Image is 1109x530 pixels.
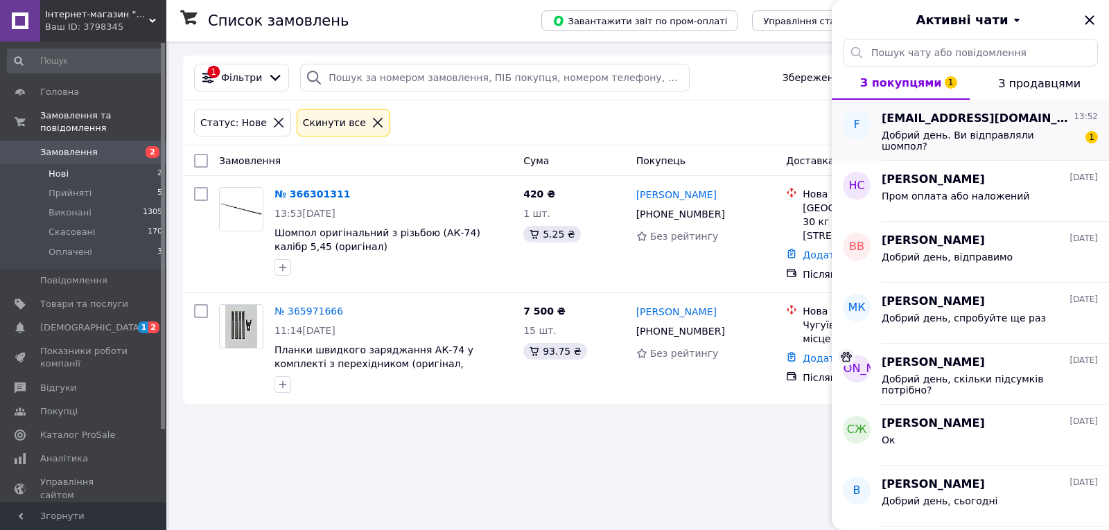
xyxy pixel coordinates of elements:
[40,429,115,441] span: Каталог ProSale
[634,321,728,341] div: [PHONE_NUMBER]
[871,11,1070,29] button: Активні чати
[300,64,690,91] input: Пошук за номером замовлення, ПІБ покупця, номером телефону, Email, номером накладної
[219,155,281,166] span: Замовлення
[882,312,1046,324] span: Добрий день, спробуйте ще раз
[220,198,263,220] img: Фото товару
[882,172,985,188] span: [PERSON_NAME]
[40,476,128,501] span: Управління сайтом
[552,15,727,27] span: Завантажити звіт по пром-оплаті
[832,100,1109,161] button: f[EMAIL_ADDRESS][DOMAIN_NAME]13:52Добрий день. Ви відправляли шомпол?1
[40,321,143,334] span: [DEMOGRAPHIC_DATA]
[45,8,149,21] span: Інтернет-магазин "ТСК Едельвейс"
[860,76,942,89] span: З покупцями
[274,306,343,317] a: № 365971666
[523,188,555,200] span: 420 ₴
[803,187,955,201] div: Нова Пошта
[49,168,69,180] span: Нові
[853,117,859,133] span: f
[40,452,88,465] span: Аналітика
[523,325,557,336] span: 15 шт.
[634,204,728,224] div: [PHONE_NUMBER]
[882,434,895,445] span: Ок
[848,178,864,194] span: НС
[221,71,262,85] span: Фільтри
[300,115,369,130] div: Cкинути все
[1069,355,1098,366] span: [DATE]
[803,201,955,242] div: [GEOGRAPHIC_DATA], №6 (до 30 кг на одне місце): вул. [STREET_ADDRESS]
[882,495,997,506] span: Добрий день, сьогодні
[882,111,1071,127] span: [EMAIL_ADDRESS][DOMAIN_NAME]
[40,86,79,98] span: Головна
[1069,172,1098,184] span: [DATE]
[523,155,549,166] span: Cума
[274,325,335,336] span: 11:14[DATE]
[882,416,985,432] span: [PERSON_NAME]
[7,48,164,73] input: Пошук
[208,12,349,29] h1: Список замовлень
[225,305,258,348] img: Фото товару
[803,267,955,281] div: Післяплата
[45,21,166,33] div: Ваш ID: 3798345
[523,306,566,317] span: 7 500 ₴
[49,206,91,219] span: Виконані
[848,300,865,316] span: МК
[1069,294,1098,306] span: [DATE]
[752,10,880,31] button: Управління статусами
[763,16,869,26] span: Управління статусами
[832,466,1109,527] button: В[PERSON_NAME][DATE]Добрий день, сьогодні
[882,477,985,493] span: [PERSON_NAME]
[49,187,91,200] span: Прийняті
[803,318,955,346] div: Чугуїв, №3 (до 30 кг на одне місце): вул. Кожедуба, 1
[1069,416,1098,427] span: [DATE]
[274,227,480,252] a: Шомпол оригінальний з різьбою (АК-74) калібр 5,45 (оригінал)
[198,115,270,130] div: Статус: Нове
[1069,233,1098,245] span: [DATE]
[783,71,884,85] span: Збережені фільтри:
[541,10,738,31] button: Завантажити звіт по пром-оплаті
[40,109,166,134] span: Замовлення та повідомлення
[832,222,1109,283] button: ВВ[PERSON_NAME][DATE]Добрий день, відправимо
[998,77,1081,90] span: З продавцями
[882,233,985,249] span: [PERSON_NAME]
[274,344,473,383] a: Планки швидкого заряджання АК-74 у комплекті з перехідником (оригінал, радянського виробництва)
[847,422,866,438] span: СЖ
[523,226,580,242] div: 5.25 ₴
[803,353,857,364] a: Додати ЕН
[636,155,686,166] span: Покупець
[786,155,888,166] span: Доставка та оплата
[148,226,162,238] span: 170
[970,67,1109,100] button: З продавцями
[849,239,864,255] span: ВВ
[219,304,263,348] a: Фото товару
[832,405,1109,466] button: СЖ[PERSON_NAME][DATE]Ок
[49,246,92,258] span: Оплачені
[274,188,350,200] a: № 366301311
[882,251,1013,263] span: Добрий день, відправимо
[157,187,162,200] span: 5
[148,321,159,333] span: 2
[40,382,76,394] span: Відгуки
[650,348,719,359] span: Без рейтингу
[40,298,128,310] span: Товари та послуги
[832,67,970,100] button: З покупцями1
[811,361,903,377] span: [PERSON_NAME]
[1074,111,1098,123] span: 13:52
[803,249,857,260] a: Додати ЕН
[523,343,586,360] div: 93.75 ₴
[803,304,955,318] div: Нова Пошта
[523,208,550,219] span: 1 шт.
[40,405,78,418] span: Покупці
[650,231,719,242] span: Без рейтингу
[1081,12,1098,28] button: Закрити
[157,168,162,180] span: 2
[40,345,128,370] span: Показники роботи компанії
[40,274,107,287] span: Повідомлення
[636,188,717,202] a: [PERSON_NAME]
[916,11,1008,29] span: Активні чати
[219,187,263,231] a: Фото товару
[49,226,96,238] span: Скасовані
[832,161,1109,222] button: НС[PERSON_NAME][DATE]Пром оплата або наложений
[138,321,149,333] span: 1
[143,206,162,219] span: 1305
